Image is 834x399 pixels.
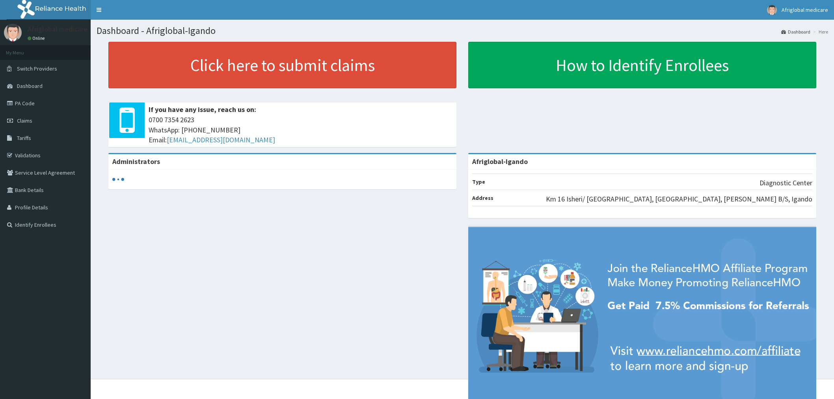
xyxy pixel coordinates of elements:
b: Address [472,194,493,201]
p: Diagnostic Center [760,178,812,188]
span: 0700 7354 2623 WhatsApp: [PHONE_NUMBER] Email: [149,115,452,145]
b: Administrators [112,157,160,166]
b: Type [472,178,485,185]
b: If you have any issue, reach us on: [149,105,256,114]
img: User Image [4,24,22,41]
strong: Afriglobal-Igando [472,157,528,166]
span: Afriglobal medicare [782,6,828,13]
span: Switch Providers [17,65,57,72]
a: Dashboard [781,28,810,35]
img: User Image [767,5,777,15]
a: Click here to submit claims [108,42,456,88]
span: Tariffs [17,134,31,142]
p: Afriglobal medicare [28,26,87,33]
h1: Dashboard - Afriglobal-Igando [97,26,828,36]
span: Claims [17,117,32,124]
li: Here [811,28,828,35]
a: How to Identify Enrollees [468,42,816,88]
p: Km 16 Isheri/ [GEOGRAPHIC_DATA], [GEOGRAPHIC_DATA], [PERSON_NAME] B/S, Igando [546,194,812,204]
svg: audio-loading [112,173,124,185]
span: Dashboard [17,82,43,89]
a: Online [28,35,47,41]
a: [EMAIL_ADDRESS][DOMAIN_NAME] [167,135,275,144]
